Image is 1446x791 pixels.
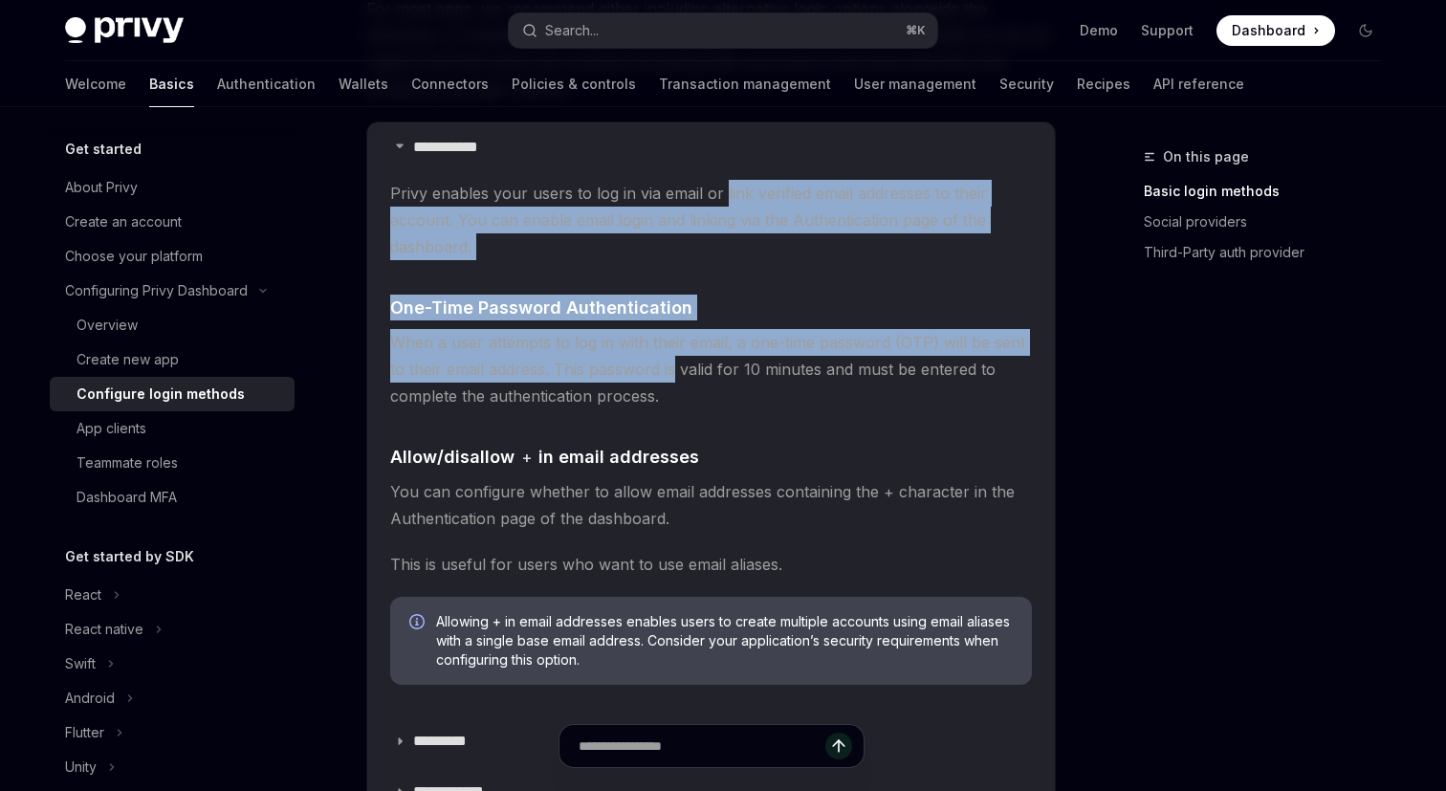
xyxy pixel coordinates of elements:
button: Open search [509,13,937,48]
button: Toggle Unity section [50,750,295,784]
div: Teammate roles [77,451,178,474]
span: This is useful for users who want to use email aliases. [390,551,1032,578]
span: On this page [1163,145,1249,168]
span: Privy enables your users to log in via email or link verified email addresses to their account. Y... [390,180,1032,260]
div: React [65,583,101,606]
img: dark logo [65,17,184,44]
a: Create an account [50,205,295,239]
a: Security [999,61,1054,107]
a: Third-Party auth provider [1144,237,1396,268]
a: Basic login methods [1144,176,1396,207]
div: App clients [77,417,146,440]
div: Search... [545,19,599,42]
a: Choose your platform [50,239,295,274]
button: Send message [825,733,852,759]
button: Toggle dark mode [1350,15,1381,46]
a: Overview [50,308,295,342]
button: Toggle Flutter section [50,715,295,750]
div: Create new app [77,348,179,371]
div: Create an account [65,210,182,233]
a: Configure login methods [50,377,295,411]
div: Android [65,687,115,710]
a: Policies & controls [512,61,636,107]
a: Welcome [65,61,126,107]
a: Basics [149,61,194,107]
button: Toggle Configuring Privy Dashboard section [50,274,295,308]
div: Choose your platform [65,245,203,268]
div: Configuring Privy Dashboard [65,279,248,302]
a: Social providers [1144,207,1396,237]
a: API reference [1153,61,1244,107]
div: Unity [65,756,97,779]
a: Authentication [217,61,316,107]
input: Ask a question... [579,725,825,767]
a: User management [854,61,976,107]
button: Toggle React section [50,578,295,612]
span: Dashboard [1232,21,1305,40]
span: One-Time Password Authentication [390,295,692,320]
a: Teammate roles [50,446,295,480]
a: Demo [1080,21,1118,40]
svg: Info [409,614,428,633]
a: App clients [50,411,295,446]
a: About Privy [50,170,295,205]
span: Allow/disallow in email addresses [390,444,699,470]
a: Dashboard MFA [50,480,295,515]
code: + [515,446,538,470]
a: Support [1141,21,1194,40]
a: Dashboard [1216,15,1335,46]
div: Overview [77,314,138,337]
span: ⌘ K [906,23,926,38]
h5: Get started by SDK [65,545,194,568]
h5: Get started [65,138,142,161]
div: Swift [65,652,96,675]
a: Create new app [50,342,295,377]
div: Flutter [65,721,104,744]
div: About Privy [65,176,138,199]
span: Allowing + in email addresses enables users to create multiple accounts using email aliases with ... [436,612,1013,670]
div: Configure login methods [77,383,245,406]
span: When a user attempts to log in with their email, a one-time password (OTP) will be sent to their ... [390,329,1032,409]
span: You can configure whether to allow email addresses containing the + character in the Authenticati... [390,478,1032,532]
button: Toggle Android section [50,681,295,715]
button: Toggle React native section [50,612,295,647]
a: Wallets [339,61,388,107]
div: React native [65,618,143,641]
a: Connectors [411,61,489,107]
a: Transaction management [659,61,831,107]
div: Dashboard MFA [77,486,177,509]
button: Toggle Swift section [50,647,295,681]
a: Recipes [1077,61,1130,107]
